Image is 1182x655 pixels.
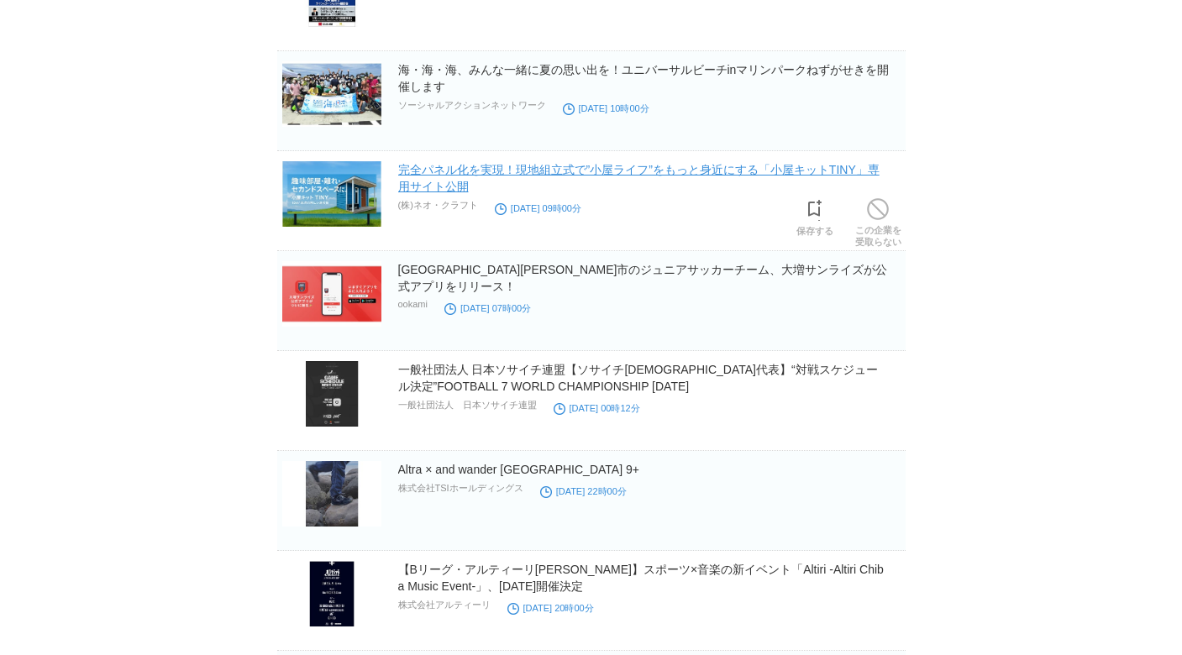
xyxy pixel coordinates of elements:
p: ookami [398,299,428,309]
time: [DATE] 00時12分 [554,403,640,413]
p: 一般社団法人 日本ソサイチ連盟 [398,399,537,411]
time: [DATE] 10時00分 [563,103,649,113]
a: 保存する [796,195,833,237]
a: 海・海・海、みんな一緒に夏の思い出を！ユニバーサルビーチinマリンパークねずがせきを開催します [398,63,890,93]
img: 一般社団法人 日本ソサイチ連盟【ソサイチ日本代表】“対戦スケジュール決定”FOOTBALL 7 WORLD CHAMPIONSHIP 2025 [282,361,381,427]
a: [GEOGRAPHIC_DATA][PERSON_NAME]市のジュニアサッカーチーム、大増サンライズが公式アプリをリリース！ [398,263,888,293]
a: Altra × and wander [GEOGRAPHIC_DATA] 9+ [398,463,639,476]
p: 株式会社アルティーリ [398,599,491,611]
img: 完全パネル化を実現！現地組立式で”小屋ライフ”をもっと身近にする「小屋キットTINY」専用サイト公開 [282,161,381,227]
a: 完全パネル化を実現！現地組立式で”小屋ライフ”をもっと身近にする「小屋キットTINY」専用サイト公開 [398,163,880,193]
a: 【Bリーグ・アルティーリ[PERSON_NAME]】スポーツ×音楽の新イベント「Altiri -Altiri Chiba Music Event-」、[DATE]開催決定 [398,563,884,593]
img: 海・海・海、みんな一緒に夏の思い出を！ユニバーサルビーチinマリンパークねずがせきを開催します [282,61,381,127]
time: [DATE] 20時00分 [507,603,594,613]
time: [DATE] 07時00分 [444,303,531,313]
img: 埼玉県春日部市のジュニアサッカーチーム、大増サンライズが公式アプリをリリース！ [282,261,381,327]
a: 一般社団法人 日本ソサイチ連盟【ソサイチ[DEMOGRAPHIC_DATA]代表】“対戦スケジュール決定”FOOTBALL 7 WORLD CHAMPIONSHIP [DATE] [398,363,878,393]
p: ソーシャルアクションネットワーク [398,99,546,112]
p: (株)ネオ・クラフト [398,199,478,212]
p: 株式会社TSIホールディングス [398,482,523,495]
time: [DATE] 09時00分 [495,203,581,213]
img: 【Bリーグ・アルティーリ千葉】スポーツ×音楽の新イベント「Altiri -Altiri Chiba Music Event-」、9月6日開催決定 [282,561,381,626]
time: [DATE] 22時00分 [540,486,627,496]
a: この企業を受取らない [855,194,901,248]
img: Altra × and wander Lone Peak 9+ [282,461,381,527]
